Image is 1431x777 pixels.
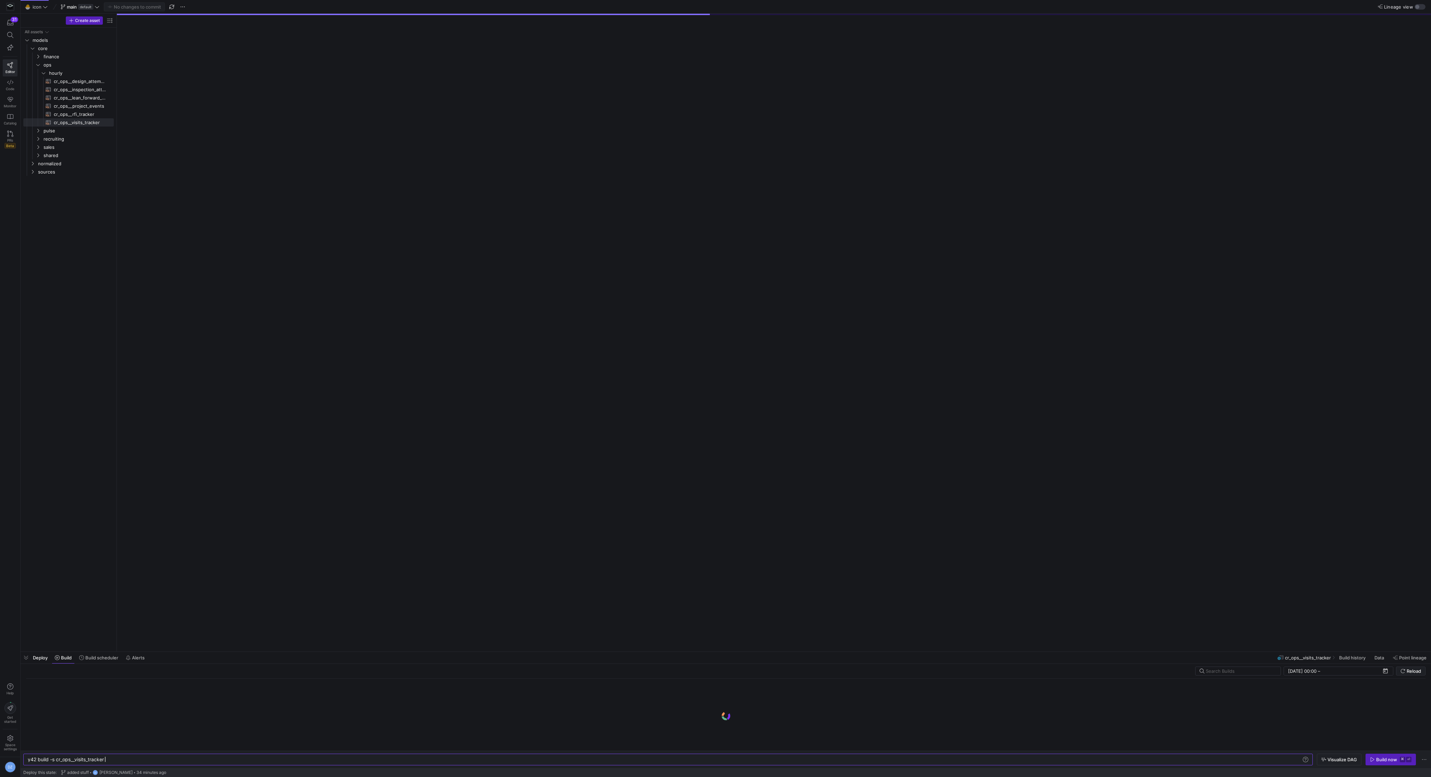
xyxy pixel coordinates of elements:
span: cr_ops__inspection_attempts_tracker​​​​​​​​​​ [54,86,106,94]
div: Press SPACE to select this row. [23,127,114,135]
span: core [38,45,113,52]
div: Press SPACE to select this row. [23,52,114,61]
span: Data [1374,655,1384,660]
span: main [67,4,77,10]
div: Press SPACE to select this row. [23,118,114,127]
span: shared [44,152,113,159]
span: Help [6,691,14,695]
div: Press SPACE to select this row. [23,102,114,110]
span: cr_ops__lean_forward_tracker​​​​​​​​​​ [54,94,106,102]
span: hourly [49,69,113,77]
div: Press SPACE to select this row. [23,28,114,36]
span: Deploy [33,655,48,660]
button: Point lineage [1390,652,1430,664]
div: 31 [11,17,18,22]
span: Build scheduler [85,655,118,660]
button: Visualize DAG [1317,754,1361,765]
span: cr_ops__design_attempts_tracker​​​​​​​​​​ [54,77,106,85]
a: https://storage.googleapis.com/y42-prod-data-exchange/images/Yf2Qvegn13xqq0DljGMI0l8d5Zqtiw36EXr8... [3,1,17,13]
button: Data [1371,652,1388,664]
a: cr_ops__visits_tracker​​​​​​​​​​ [23,118,114,127]
span: Reload [1407,668,1421,674]
span: Create asset [75,18,100,23]
span: finance [44,53,113,61]
span: PRs [7,138,13,142]
span: added stuff [67,770,89,775]
div: DZ [93,770,98,775]
span: Point lineage [1399,655,1427,660]
span: sources [38,168,113,176]
span: Catalog [4,121,16,125]
span: pulse [44,127,113,135]
div: Press SPACE to select this row. [23,143,114,151]
span: icon [33,4,41,10]
span: Space settings [4,743,17,751]
div: Press SPACE to select this row. [23,110,114,118]
span: Build [61,655,72,660]
button: DZ [3,760,17,774]
a: cr_ops__design_attempts_tracker​​​​​​​​​​ [23,77,114,85]
button: Help [3,680,17,698]
a: cr_ops__inspection_attempts_tracker​​​​​​​​​​ [23,85,114,94]
span: cr_ops__rfi_tracker​​​​​​​​​​ [54,110,106,118]
button: maindefault [59,2,101,11]
span: Alerts [132,655,145,660]
a: Code [3,76,17,94]
button: Reload [1396,667,1426,676]
span: ops [44,61,113,69]
a: Monitor [3,94,17,111]
span: Lineage view [1384,4,1413,10]
span: models [33,36,113,44]
div: Press SPACE to select this row. [23,168,114,176]
img: logo.gif [721,711,731,721]
span: sales [44,143,113,151]
a: cr_ops__rfi_tracker​​​​​​​​​​ [23,110,114,118]
button: 🐣icon [23,2,49,11]
a: Editor [3,59,17,76]
kbd: ⌘ [1400,757,1405,762]
button: Alerts [123,652,148,664]
div: Press SPACE to select this row. [23,135,114,143]
div: All assets [25,29,43,34]
div: Press SPACE to select this row. [23,85,114,94]
kbd: ⏎ [1406,757,1411,762]
a: cr_ops__lean_forward_tracker​​​​​​​​​​ [23,94,114,102]
a: cr_ops__project_events​​​​​​​​​​ [23,102,114,110]
div: Press SPACE to select this row. [23,159,114,168]
span: Deploy this state: [23,770,57,775]
button: 31 [3,16,17,29]
span: y42 build -s cr_ops__visits_tracker [28,756,104,762]
span: Monitor [4,104,16,108]
div: Build now [1376,757,1397,762]
a: PRsBeta [3,128,17,151]
span: cr_ops__visits_tracker [1285,655,1331,660]
span: Build history [1339,655,1366,660]
span: recruiting [44,135,113,143]
button: added stuffDZ[PERSON_NAME]34 minutes ago [59,768,168,777]
span: cr_ops__project_events​​​​​​​​​​ [54,102,106,110]
span: Code [6,87,14,91]
input: Search Builds [1206,668,1275,674]
div: Press SPACE to select this row. [23,94,114,102]
span: Beta [4,143,16,148]
button: Build [52,652,75,664]
img: https://storage.googleapis.com/y42-prod-data-exchange/images/Yf2Qvegn13xqq0DljGMI0l8d5Zqtiw36EXr8... [7,3,14,10]
div: Press SPACE to select this row. [23,36,114,44]
span: [PERSON_NAME] [99,770,133,775]
input: Start datetime [1288,668,1317,674]
button: Build scheduler [76,652,121,664]
a: Spacesettings [3,732,17,754]
span: 34 minutes ago [136,770,166,775]
span: Visualize DAG [1327,757,1357,762]
span: – [1318,668,1320,674]
div: DZ [5,762,16,773]
span: Get started [4,715,16,724]
div: Press SPACE to select this row. [23,151,114,159]
input: End datetime [1322,668,1367,674]
span: default [78,4,93,10]
a: Catalog [3,111,17,128]
span: 🐣 [25,4,30,9]
button: Create asset [66,16,103,25]
div: Press SPACE to select this row. [23,69,114,77]
div: Press SPACE to select this row. [23,44,114,52]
